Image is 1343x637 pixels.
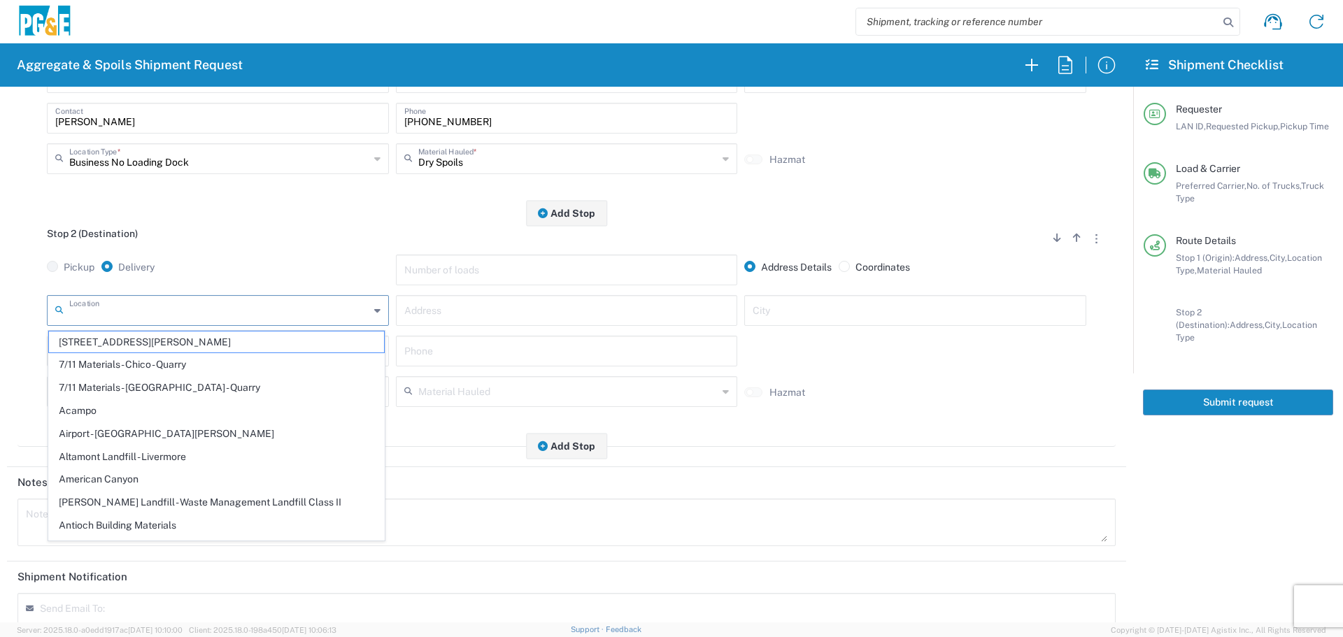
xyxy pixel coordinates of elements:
span: Airport - [GEOGRAPHIC_DATA][PERSON_NAME] [49,423,384,445]
span: City, [1270,252,1287,263]
span: [DATE] 10:10:00 [128,626,183,634]
span: Address, [1230,320,1265,330]
span: 7/11 Materials - Chico - Quarry [49,354,384,375]
label: Address Details [744,261,832,273]
span: Requested Pickup, [1206,121,1280,131]
span: Acampo [49,400,384,422]
a: Feedback [606,625,641,634]
label: Hazmat [769,153,805,166]
label: Hazmat [769,386,805,399]
span: Client: 2025.18.0-198a450 [189,626,336,634]
h2: Shipment Notification [17,570,127,584]
span: Altamont Landfill - Livermore [49,446,384,468]
span: Pickup Time [1280,121,1329,131]
span: Material Hauled [1197,265,1262,275]
span: 7/11 Materials - [GEOGRAPHIC_DATA] - Quarry [49,377,384,399]
img: pge [17,6,73,38]
span: City, [1265,320,1282,330]
a: Support [571,625,606,634]
span: [STREET_ADDRESS][PERSON_NAME] [49,331,384,353]
label: Coordinates [839,261,910,273]
span: [DATE] 10:06:13 [282,626,336,634]
span: [PERSON_NAME] Landfill - Waste Management Landfill Class II [49,492,384,513]
span: Server: 2025.18.0-a0edd1917ac [17,626,183,634]
span: Stop 2 (Destination): [1176,307,1230,330]
span: Route Details [1176,235,1236,246]
button: Add Stop [526,200,607,226]
span: Stop 1 (Origin): [1176,252,1235,263]
span: Address, [1235,252,1270,263]
input: Shipment, tracking or reference number [856,8,1218,35]
span: No. of Trucks, [1246,180,1301,191]
h2: Notes [17,475,48,489]
span: Load & Carrier [1176,163,1240,174]
span: Antioch Building Materials [49,515,384,536]
span: LAN ID, [1176,121,1206,131]
button: Add Stop [526,433,607,459]
span: Antioch SC [49,538,384,559]
span: Copyright © [DATE]-[DATE] Agistix Inc., All Rights Reserved [1111,624,1326,636]
span: Requester [1176,103,1222,115]
h2: Shipment Checklist [1146,57,1284,73]
h2: Aggregate & Spoils Shipment Request [17,57,243,73]
span: Preferred Carrier, [1176,180,1246,191]
button: Submit request [1143,389,1333,415]
span: Stop 2 (Destination) [47,228,138,239]
span: American Canyon [49,468,384,490]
